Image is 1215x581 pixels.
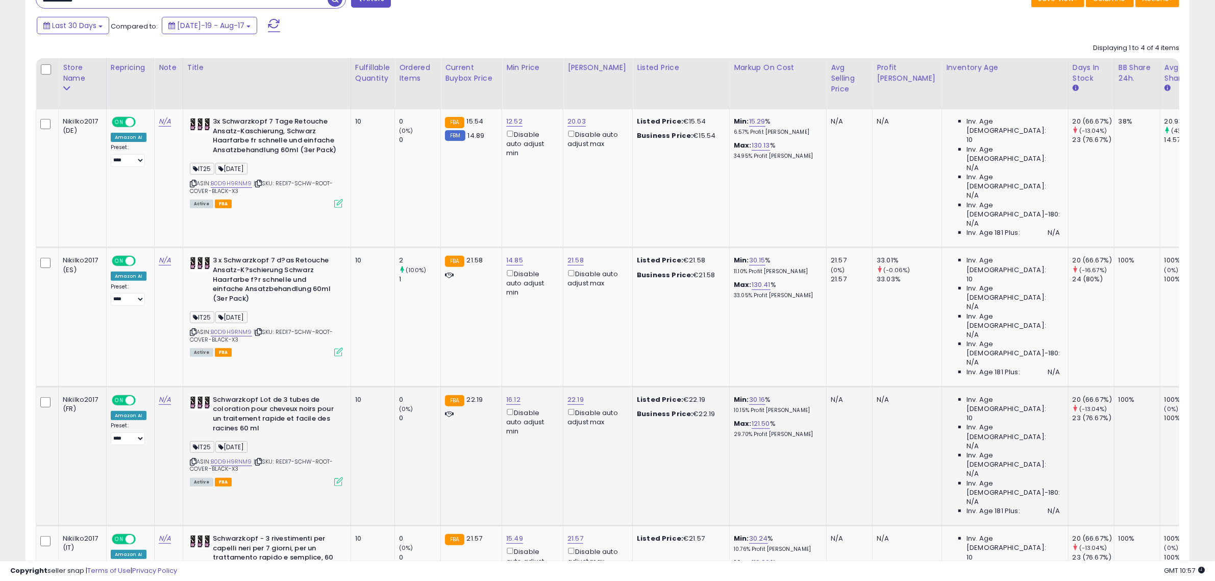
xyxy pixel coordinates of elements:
span: N/A [966,330,979,340]
div: Listed Price [637,62,725,73]
p: 11.10% Profit [PERSON_NAME] [734,268,819,275]
span: FBA [215,348,232,357]
span: Inv. Age [DEMOGRAPHIC_DATA]: [966,145,1060,163]
small: Days In Stock. [1073,84,1079,93]
div: 100% [1164,275,1206,284]
button: Last 30 Days [37,17,109,34]
div: 0 [399,534,440,543]
div: Displaying 1 to 4 of 4 items [1093,43,1179,53]
div: Disable auto adjust max [567,129,625,149]
small: (-16.67%) [1079,266,1107,274]
img: 51cYxiTbuSL._SL40_.jpg [190,395,210,410]
div: 100% [1164,553,1206,562]
span: 10 [966,553,973,562]
div: 100% [1164,256,1206,265]
div: 100% [1119,534,1152,543]
div: Preset: [111,422,146,445]
div: ASIN: [190,117,343,207]
a: Privacy Policy [132,566,177,575]
b: Max: [734,280,752,289]
div: Nikilko2017 (FR) [63,395,98,414]
div: Markup on Cost [734,62,822,73]
a: 21.58 [567,255,584,265]
b: Business Price: [637,270,693,280]
a: 21.57 [567,534,583,544]
div: % [734,419,819,438]
div: seller snap | | [10,566,177,576]
b: Listed Price: [637,534,683,543]
div: Nikilko2017 (ES) [63,256,98,274]
div: N/A [831,534,864,543]
div: Store Name [63,62,102,84]
a: N/A [159,395,171,405]
div: €15.54 [637,117,722,126]
span: 21.58 [467,255,483,265]
div: Nikilko2017 (DE) [63,117,98,135]
div: €21.58 [637,271,722,280]
strong: Copyright [10,566,47,575]
span: ON [113,118,126,127]
span: OFF [134,535,150,544]
span: N/A [966,302,979,311]
div: N/A [877,534,934,543]
a: B0D9H9RNM9 [211,179,252,188]
span: IT25 [190,441,214,453]
span: IT25 [190,163,214,175]
span: OFF [134,257,150,265]
div: 14.57% [1164,135,1206,144]
small: FBM [445,130,465,141]
span: N/A [966,469,979,478]
div: Title [187,62,346,73]
a: N/A [159,255,171,265]
b: Max: [734,558,752,567]
b: Listed Price: [637,116,683,126]
b: Min: [734,395,749,404]
span: 15.54 [467,116,484,126]
small: (0%) [399,405,413,413]
p: 6.57% Profit [PERSON_NAME] [734,129,819,136]
a: 16.12 [506,395,520,405]
div: Preset: [111,144,146,167]
div: 0 [399,553,440,562]
div: Nikilko2017 (IT) [63,534,98,552]
small: FBA [445,534,464,545]
span: N/A [966,442,979,451]
a: N/A [159,116,171,127]
div: 24 (80%) [1073,275,1114,284]
span: ON [113,535,126,544]
span: Inv. Age [DEMOGRAPHIC_DATA]-180: [966,479,1060,497]
span: N/A [966,497,979,506]
div: 10 [355,256,387,265]
span: Inv. Age [DEMOGRAPHIC_DATA]-180: [966,340,1060,358]
div: €22.19 [637,395,722,404]
b: Schwarzkopf Lot de 3 tubes de coloration pour cheveux noirs pour un traitement rapide et facile d... [213,395,337,435]
p: 34.95% Profit [PERSON_NAME] [734,153,819,160]
div: % [734,117,819,136]
span: Inv. Age [DEMOGRAPHIC_DATA]-180: [966,201,1060,219]
div: 21.57 [831,256,872,265]
div: Inventory Age [946,62,1063,73]
div: 20 (66.67%) [1073,395,1114,404]
div: 23 (76.67%) [1073,135,1114,144]
span: Inv. Age [DEMOGRAPHIC_DATA]: [966,117,1060,135]
div: Amazon AI [111,133,146,142]
div: Disable auto adjust min [506,129,555,158]
div: % [734,395,819,414]
div: % [734,534,819,553]
div: 21.57 [831,275,872,284]
div: 10 [355,395,387,404]
div: 100% [1164,414,1206,423]
a: 30.24 [749,534,768,544]
th: The percentage added to the cost of goods (COGS) that forms the calculator for Min & Max prices. [730,58,827,109]
div: Avg BB Share [1164,62,1202,84]
a: 121.50 [752,419,770,429]
p: 29.70% Profit [PERSON_NAME] [734,431,819,438]
b: 3x Schwarzkopf 7 Tage Retouche Ansatz-Kaschierung, Schwarz Haarfarbe fr schnelle und einfache Ans... [213,117,337,157]
div: % [734,558,819,577]
span: | SKU: RED17-SCHW-ROOT-COVER-BLACK-X3 [190,179,333,195]
a: 22.19 [567,395,584,405]
span: [DATE] [215,311,247,323]
small: (0%) [1164,544,1179,552]
small: Avg BB Share. [1164,84,1171,93]
a: 119.92 [752,558,770,568]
